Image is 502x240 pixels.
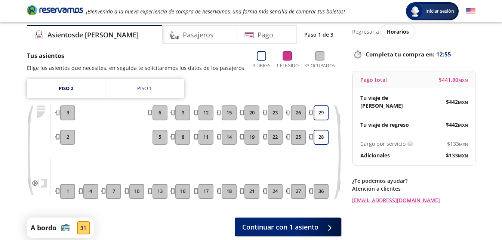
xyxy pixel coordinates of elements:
[27,4,83,16] i: Brand Logo
[276,62,299,69] p: 1 Elegido
[129,184,144,199] button: 10
[175,105,190,120] button: 9
[153,184,167,199] button: 13
[153,130,167,145] button: 5
[304,62,335,69] p: 33 Ocupados
[314,184,329,199] button: 36
[47,30,139,40] h4: Asientos de [PERSON_NAME]
[27,51,244,60] p: Tus asientos
[198,130,213,145] button: 11
[446,98,468,106] span: $ 442
[222,184,237,199] button: 18
[352,185,475,193] p: Atención a clientes
[60,184,75,199] button: 1
[27,4,83,18] a: Brand Logo
[422,7,457,15] span: Iniciar sesión
[386,28,409,35] span: Horarios
[291,130,306,145] button: 25
[360,140,406,148] p: Cargo por servicio
[27,79,105,98] a: Piso 2
[244,105,259,120] button: 20
[458,99,468,105] small: MXN
[198,184,213,199] button: 17
[60,130,75,145] button: 2
[459,197,495,233] iframe: Messagebird Livechat Widget
[459,141,468,147] small: MXN
[242,222,318,232] span: Continuar con 1 asiento
[360,76,387,84] p: Pago total
[304,31,333,39] p: Paso 1 de 3
[291,105,306,120] button: 26
[105,79,184,98] a: Piso 1
[446,151,468,159] span: $ 133
[253,62,271,69] p: 3 Libres
[60,105,75,120] button: 3
[458,122,468,128] small: MXN
[137,85,152,92] div: Piso 1
[360,94,414,110] p: Tu viaje de [PERSON_NAME]
[360,121,409,129] p: Tu viaje de regreso
[175,184,190,199] button: 16
[244,130,259,145] button: 19
[222,130,237,145] button: 14
[153,105,167,120] button: 6
[360,151,390,159] p: Adicionales
[268,105,283,120] button: 23
[352,49,475,59] p: Completa tu compra en :
[291,184,306,199] button: 27
[314,130,329,145] button: 28
[268,184,283,199] button: 24
[447,140,468,148] span: $ 133
[352,28,379,36] p: Regresar a
[31,223,56,233] p: A bordo
[244,184,259,199] button: 21
[268,130,283,145] button: 22
[258,30,273,40] h4: Pago
[86,8,345,15] em: ¡Bienvenido a la nueva experiencia de compra de Reservamos, una forma más sencilla de comprar tus...
[175,130,190,145] button: 8
[83,184,98,199] button: 4
[352,25,475,38] div: Regresar a ver horarios
[77,221,90,234] div: 31
[352,196,475,204] a: [EMAIL_ADDRESS][DOMAIN_NAME]
[458,77,468,83] small: MXN
[458,153,468,159] small: MXN
[314,105,329,120] button: 29
[198,105,213,120] button: 12
[27,64,244,72] p: Elige los asientos que necesites, en seguida te solicitaremos los datos de los pasajeros
[446,121,468,129] span: $ 442
[439,76,468,84] span: $ 441.80
[352,177,475,185] p: ¿Te podemos ayudar?
[235,218,341,236] button: Continuar con 1 asiento
[436,50,451,59] span: 12:55
[183,30,213,40] h4: Pasajeros
[106,184,121,199] button: 7
[222,105,237,120] button: 15
[466,7,475,16] button: English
